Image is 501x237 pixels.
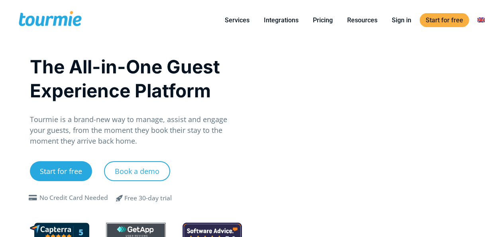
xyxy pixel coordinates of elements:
[27,195,39,201] span: 
[219,15,255,25] a: Services
[124,194,172,203] div: Free 30-day trial
[110,193,129,203] span: 
[30,55,242,103] h1: The All-in-One Guest Experience Platform
[258,15,305,25] a: Integrations
[30,161,92,181] a: Start for free
[104,161,170,181] a: Book a demo
[39,193,108,203] div: No Credit Card Needed
[307,15,339,25] a: Pricing
[341,15,383,25] a: Resources
[386,15,417,25] a: Sign in
[420,13,469,27] a: Start for free
[30,114,242,146] p: Tourmie is a brand-new way to manage, assist and engage your guests, from the moment they book th...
